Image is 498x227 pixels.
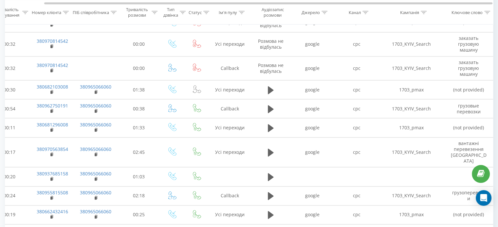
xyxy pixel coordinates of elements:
[257,7,288,18] div: Аудіозапис розмови
[37,122,68,128] a: 380681296008
[476,190,491,206] div: Open Intercom Messenger
[209,56,251,80] td: Callback
[335,32,379,56] td: cpc
[189,9,202,15] div: Статус
[209,186,251,205] td: Callback
[209,32,251,56] td: Усі переходи
[444,118,493,137] td: (not provided)
[444,137,493,167] td: вантажні перевезення [GEOGRAPHIC_DATA]
[335,186,379,205] td: cpc
[258,62,284,74] span: Розмова не відбулась
[80,208,111,215] a: 380965066060
[290,32,335,56] td: google
[444,205,493,224] td: (not provided)
[219,9,237,15] div: Ім'я пулу
[258,38,284,50] span: Розмова не відбулась
[444,186,493,205] td: грузоперевозки
[290,186,335,205] td: google
[119,137,159,167] td: 02:45
[80,103,111,109] a: 380965066060
[379,118,444,137] td: 1703_pmax
[209,99,251,118] td: Callback
[290,205,335,224] td: google
[335,80,379,99] td: cpc
[444,56,493,80] td: заказать грузовую машину
[37,103,68,109] a: 380962750191
[37,170,68,177] a: 380937685158
[290,80,335,99] td: google
[80,122,111,128] a: 380965066060
[290,99,335,118] td: google
[452,9,483,15] div: Ключове слово
[379,186,444,205] td: 1703_KYIV_Search
[444,99,493,118] td: грузовые перевозки
[119,118,159,137] td: 01:33
[209,137,251,167] td: Усі переходи
[37,62,68,68] a: 380970814542
[379,80,444,99] td: 1703_pmax
[37,146,68,152] a: 380970563854
[444,80,493,99] td: (not provided)
[335,56,379,80] td: cpc
[379,56,444,80] td: 1703_KYIV_Search
[290,137,335,167] td: google
[302,9,320,15] div: Джерело
[290,118,335,137] td: google
[80,189,111,196] a: 380965066060
[73,9,109,15] div: ПІБ співробітника
[209,118,251,137] td: Усі переходи
[119,99,159,118] td: 00:38
[37,38,68,44] a: 380970814542
[37,208,68,215] a: 380662432416
[119,80,159,99] td: 01:38
[80,84,111,90] a: 380965066060
[80,146,111,152] a: 380965066060
[349,9,361,15] div: Канал
[379,99,444,118] td: 1703_KYIV_Search
[32,9,61,15] div: Номер клієнта
[119,32,159,56] td: 00:00
[335,118,379,137] td: cpc
[335,99,379,118] td: cpc
[379,137,444,167] td: 1703_KYIV_Search
[163,7,178,18] div: Тип дзвінка
[119,56,159,80] td: 00:00
[290,56,335,80] td: google
[37,189,68,196] a: 380955815508
[209,80,251,99] td: Усі переходи
[400,9,419,15] div: Кампанія
[335,137,379,167] td: cpc
[379,32,444,56] td: 1703_KYIV_Search
[444,32,493,56] td: заказать грузовую машину
[335,205,379,224] td: cpc
[379,205,444,224] td: 1703_pmax
[124,7,150,18] div: Тривалість розмови
[209,205,251,224] td: Усі переходи
[119,205,159,224] td: 00:25
[119,167,159,186] td: 01:03
[80,170,111,177] a: 380965066060
[119,186,159,205] td: 02:18
[37,84,68,90] a: 380682103008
